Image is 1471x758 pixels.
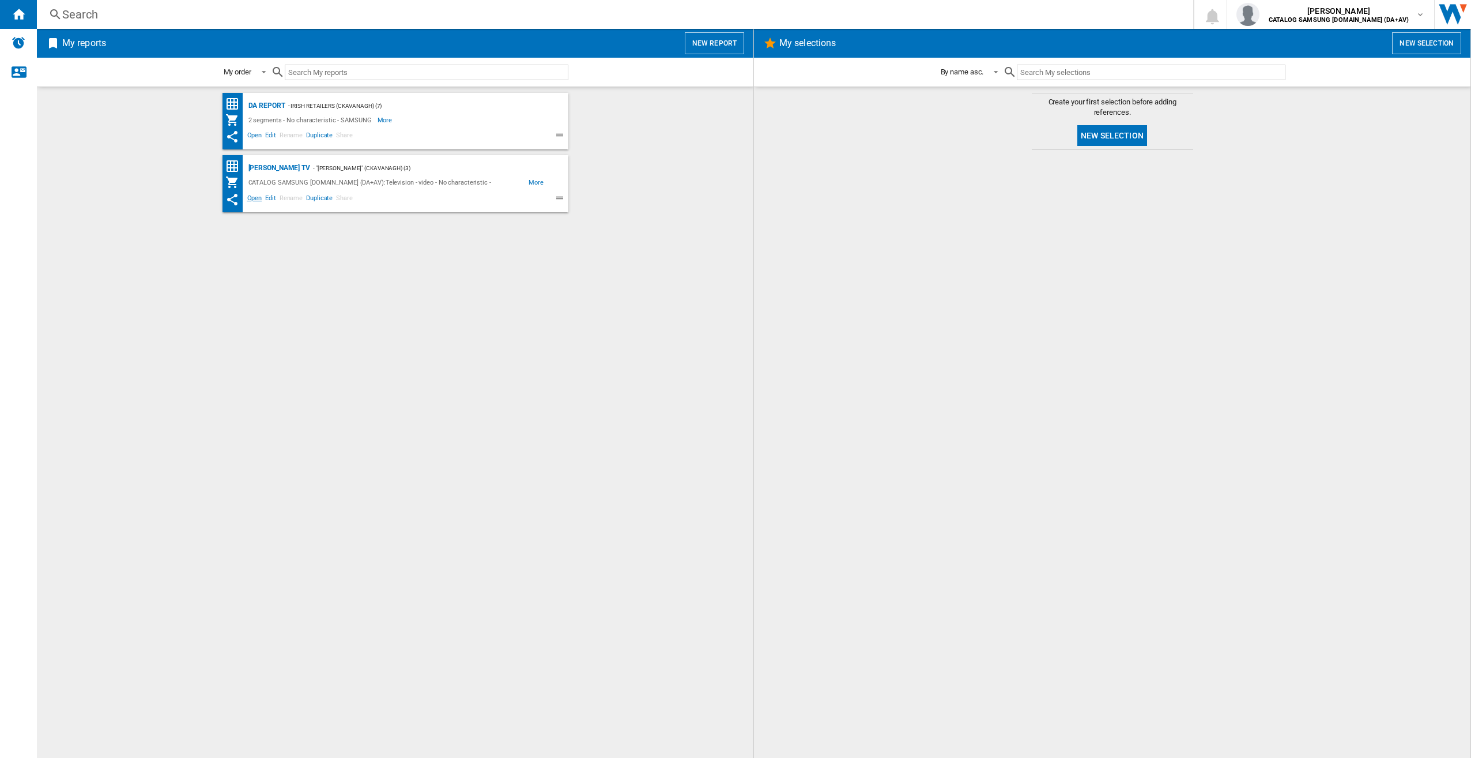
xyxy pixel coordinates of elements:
[1269,16,1409,24] b: CATALOG SAMSUNG [DOMAIN_NAME] (DA+AV)
[225,175,246,190] div: My Assortment
[304,130,334,144] span: Duplicate
[224,67,251,76] div: My order
[246,175,529,190] div: CATALOG SAMSUNG [DOMAIN_NAME] (DA+AV):Television - video - No characteristic - SAMSUNG
[246,193,264,207] span: Open
[1269,5,1409,17] span: [PERSON_NAME]
[1236,3,1259,26] img: profile.jpg
[263,130,278,144] span: Edit
[777,32,838,54] h2: My selections
[246,161,310,175] div: [PERSON_NAME] TV
[334,193,354,207] span: Share
[60,32,108,54] h2: My reports
[246,99,285,113] div: DA Report
[941,67,984,76] div: By name asc.
[529,175,545,190] span: More
[278,193,304,207] span: Rename
[1032,97,1193,118] span: Create your first selection before adding references.
[225,159,246,174] div: Price Matrix
[225,97,246,111] div: Price Matrix
[304,193,334,207] span: Duplicate
[334,130,354,144] span: Share
[225,193,239,207] ng-md-icon: This report has been shared with you
[285,65,568,80] input: Search My reports
[310,161,545,175] div: - "[PERSON_NAME]" (ckavanagh) (3)
[225,130,239,144] ng-md-icon: This report has been shared with you
[12,36,25,50] img: alerts-logo.svg
[278,130,304,144] span: Rename
[1392,32,1461,54] button: New selection
[225,113,246,127] div: My Assortment
[1077,125,1147,146] button: New selection
[685,32,744,54] button: New report
[62,6,1163,22] div: Search
[285,99,545,113] div: - Irish Retailers (ckavanagh) (7)
[1017,65,1285,80] input: Search My selections
[263,193,278,207] span: Edit
[378,113,394,127] span: More
[246,130,264,144] span: Open
[246,113,378,127] div: 2 segments - No characteristic - SAMSUNG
